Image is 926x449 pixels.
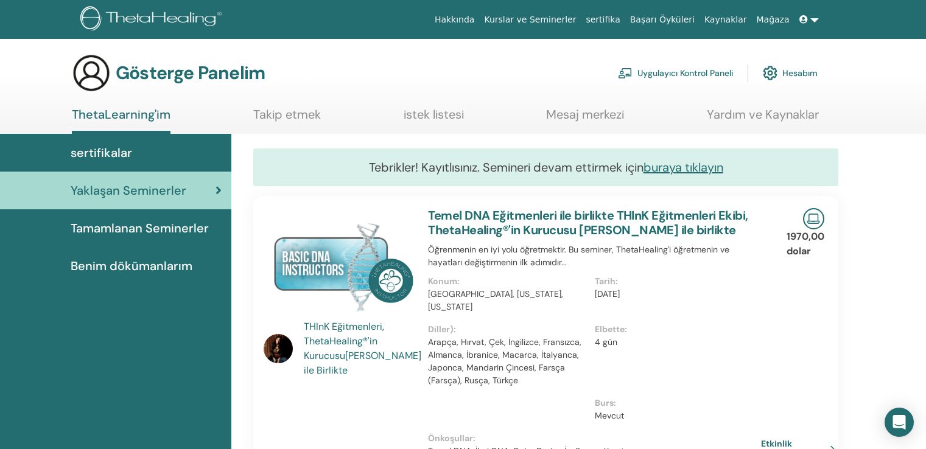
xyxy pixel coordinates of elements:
[595,336,617,347] font: 4 gün
[454,324,456,335] font: :
[595,324,625,335] font: Elbette
[253,107,321,131] a: Takip etmek
[637,68,733,79] font: Uygulayıcı Kontrol Paneli
[116,61,265,85] font: Gösterge Panelim
[72,54,111,92] img: generic-user-icon.jpg
[479,9,581,31] a: Kurslar ve Seminerler
[618,68,633,78] img: chalkboard-teacher.svg
[72,107,170,134] a: ThetaLearning'im
[595,288,620,299] font: [DATE]
[546,106,624,122] font: Mesaj merkezi
[71,145,132,161] font: sertifikalar
[581,9,625,31] a: sertifika
[700,9,752,31] a: Kaynaklar
[704,15,747,24] font: Kaynaklar
[430,9,480,31] a: Hakkında
[428,244,729,268] font: Öğrenmenin en iyi yolu öğretmektir. Bu seminer, ThetaHealing'i öğretmenin ve hayatları değiştirme...
[644,159,723,175] a: buraya tıklayın
[595,276,616,287] font: Tarih
[803,208,824,229] img: Canlı Çevrimiçi Seminer
[595,410,624,421] font: Mevcut
[586,15,620,24] font: sertifika
[369,159,644,175] font: Tebrikler! Kayıtlısınız. Semineri devam ettirmek için
[304,319,416,378] a: THInK Eğitmenleri, ThetaHealing®'in Kurucusu[PERSON_NAME] ile Birlikte
[304,349,421,377] font: [PERSON_NAME] ile Birlikte
[751,9,794,31] a: Mağaza
[253,106,321,122] font: Takip etmek
[763,63,777,83] img: cog.svg
[756,15,789,24] font: Mağaza
[428,288,563,312] font: [GEOGRAPHIC_DATA], [US_STATE], [US_STATE]
[435,15,475,24] font: Hakkında
[595,397,614,408] font: Burs
[428,336,581,386] font: Arapça, Hırvat, Çek, İngilizce, Fransızca, Almanca, İbranice, Macarca, İtalyanca, Japonca, Mandar...
[457,276,460,287] font: :
[428,324,454,335] font: Diller)
[782,68,818,79] font: Hesabım
[473,433,475,444] font: :
[71,183,186,198] font: Yaklaşan Seminerler
[404,107,464,131] a: istek listesi
[885,408,914,437] div: Open Intercom Messenger
[707,107,819,131] a: Yardım ve Kaynaklar
[616,276,618,287] font: :
[428,207,748,238] a: Temel DNA Eğitmenleri ile birlikte THInK Eğitmenleri Ekibi, ThetaHealing®'in Kurucusu [PERSON_NAM...
[72,106,170,122] font: ThetaLearning'im
[71,220,209,236] font: Tamamlanan Seminerler
[484,15,576,24] font: Kurslar ve Seminerler
[630,15,695,24] font: Başarı Öyküleri
[304,320,384,362] font: THInK Eğitmenleri, ThetaHealing®'in Kurucusu
[546,107,624,131] a: Mesaj merkezi
[614,397,616,408] font: :
[80,6,226,33] img: logo.png
[763,60,818,86] a: Hesabım
[428,433,473,444] font: Önkoşullar
[625,9,700,31] a: Başarı Öyküleri
[404,106,464,122] font: istek listesi
[264,334,293,363] img: default.jpg
[787,230,824,257] font: 1970,00 dolar
[707,106,819,122] font: Yardım ve Kaynaklar
[428,276,457,287] font: Konum
[625,324,627,335] font: :
[71,258,192,274] font: Benim dökümanlarım
[264,208,413,323] img: Temel DNA Eğitmenleri
[618,60,733,86] a: Uygulayıcı Kontrol Paneli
